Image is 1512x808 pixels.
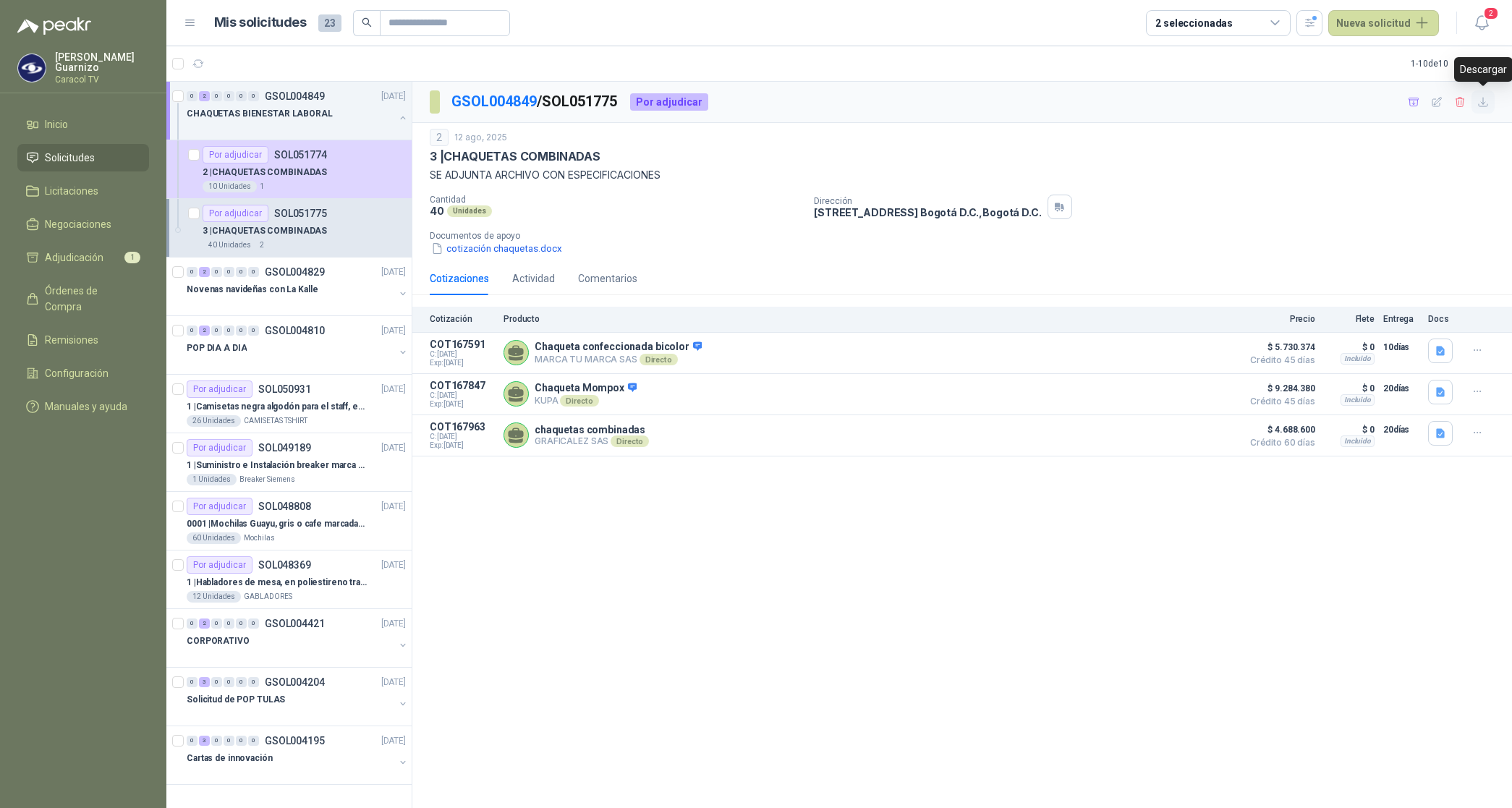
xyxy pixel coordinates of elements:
[454,131,507,145] p: 12 ago, 2025
[199,91,210,101] div: 2
[244,532,275,544] p: Mochilas
[535,424,649,435] p: chaquetas combinadas
[211,736,222,746] div: 0
[187,736,198,746] div: 0
[535,435,649,447] p: GRAFICALEZ SAS
[17,177,149,205] a: Licitaciones
[187,474,237,485] div: 1 Unidades
[45,365,109,381] span: Configuración
[187,263,409,310] a: 0 2 0 0 0 0 GSOL004829[DATE] Novenas navideñas con La Kalle
[187,673,409,720] a: 0 3 0 0 0 0 GSOL004204[DATE] Solicitud de POP TULAS
[1428,314,1457,324] p: Docs
[611,435,649,447] div: Directo
[1341,435,1375,447] div: Incluido
[187,439,252,456] div: Por adjudicar
[381,676,406,689] p: [DATE]
[17,326,149,354] a: Remisiones
[166,199,412,258] a: Por adjudicarSOL0517753 |CHAQUETAS COMBINADAS40 Unidades2
[381,734,406,748] p: [DATE]
[381,441,406,455] p: [DATE]
[187,576,367,590] p: 1 | Habladores de mesa, en poliestireno translucido (SOLO EL SOPORTE)
[430,350,495,359] span: C: [DATE]
[535,395,637,407] p: KUPA
[274,150,327,160] p: SOL051774
[430,339,495,350] p: COT167591
[45,116,68,132] span: Inicio
[430,441,495,450] span: Exp: [DATE]
[362,17,372,27] span: search
[814,206,1041,218] p: [STREET_ADDRESS] Bogotá D.C. , Bogotá D.C.
[203,239,257,251] div: 40 Unidades
[236,91,247,101] div: 0
[187,415,241,427] div: 26 Unidades
[1383,314,1419,324] p: Entrega
[248,326,259,336] div: 0
[430,149,600,164] p: 3 | CHAQUETAS COMBINADAS
[535,341,702,354] p: Chaqueta confeccionada bicolor
[640,354,678,365] div: Directo
[1383,421,1419,438] p: 20 días
[166,140,412,199] a: Por adjudicarSOL0517742 |CHAQUETAS COMBINADAS10 Unidades1
[1243,339,1315,356] span: $ 5.730.374
[203,224,327,238] p: 3 | CHAQUETAS COMBINADAS
[236,267,247,277] div: 0
[124,252,140,263] span: 1
[203,181,257,192] div: 10 Unidades
[1483,7,1499,20] span: 2
[318,14,341,32] span: 23
[18,54,46,82] img: Company Logo
[504,314,1234,324] p: Producto
[1243,314,1315,324] p: Precio
[1324,380,1375,397] p: $ 0
[187,326,198,336] div: 0
[187,91,198,101] div: 0
[1324,421,1375,438] p: $ 0
[224,618,234,629] div: 0
[187,532,241,544] div: 60 Unidades
[187,267,198,277] div: 0
[214,12,307,33] h1: Mis solicitudes
[199,267,210,277] div: 2
[17,144,149,171] a: Solicitudes
[381,617,406,631] p: [DATE]
[187,618,198,629] div: 0
[430,271,489,286] div: Cotizaciones
[430,129,449,146] div: 2
[381,265,406,279] p: [DATE]
[630,93,708,111] div: Por adjudicar
[381,324,406,338] p: [DATE]
[17,393,149,420] a: Manuales y ayuda
[224,736,234,746] div: 0
[430,195,802,205] p: Cantidad
[224,326,234,336] div: 0
[1243,421,1315,438] span: $ 4.688.600
[166,433,412,492] a: Por adjudicarSOL049189[DATE] 1 |Suministro e Instalación breaker marca SIEMENS modelo:3WT82026AA,...
[199,677,210,687] div: 3
[451,93,537,110] a: GSOL004849
[55,52,149,72] p: [PERSON_NAME] Guarnizo
[430,400,495,409] span: Exp: [DATE]
[187,677,198,687] div: 0
[45,332,98,348] span: Remisiones
[430,391,495,400] span: C: [DATE]
[258,560,311,570] p: SOL048369
[1243,380,1315,397] span: $ 9.284.380
[248,618,259,629] div: 0
[274,208,327,218] p: SOL051775
[187,459,367,472] p: 1 | Suministro e Instalación breaker marca SIEMENS modelo:3WT82026AA, Regulable de 800A - 2000 AMP
[224,677,234,687] div: 0
[187,693,285,707] p: Solicitud de POP TULAS
[258,384,311,394] p: SOL050931
[187,615,409,661] a: 0 2 0 0 0 0 GSOL004421[DATE] CORPORATIVO
[187,634,250,648] p: CORPORATIVO
[430,359,495,367] span: Exp: [DATE]
[211,91,222,101] div: 0
[45,399,127,414] span: Manuales y ayuda
[258,501,311,511] p: SOL048808
[1324,339,1375,356] p: $ 0
[430,314,495,324] p: Cotización
[224,91,234,101] div: 0
[166,550,412,609] a: Por adjudicarSOL048369[DATE] 1 |Habladores de mesa, en poliestireno translucido (SOLO EL SOPORTE)...
[187,732,409,778] a: 0 3 0 0 0 0 GSOL004195[DATE] Cartas de innovación
[1243,397,1315,406] span: Crédito 45 días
